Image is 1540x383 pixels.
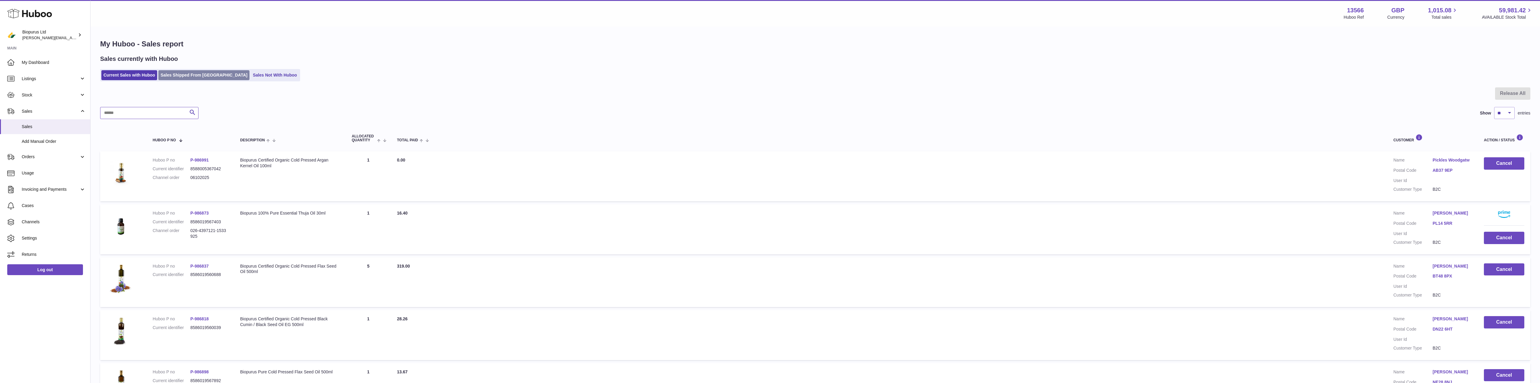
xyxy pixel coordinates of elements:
span: Add Manual Order [22,139,86,144]
dt: Name [1393,369,1433,376]
span: Returns [22,252,86,257]
h2: Sales currently with Huboo [100,55,178,63]
span: 13.67 [397,369,408,374]
span: Cases [22,203,86,209]
a: BT48 8PX [1433,273,1472,279]
div: Biopurus Pure Cold Pressed Flax Seed Oil 500ml [240,369,340,375]
a: PL14 5RR [1433,221,1472,226]
td: 1 [346,204,391,254]
dt: Channel order [153,175,190,181]
button: Cancel [1484,316,1524,328]
a: [PERSON_NAME] [1433,369,1472,375]
span: AVAILABLE Stock Total [1482,14,1533,20]
dt: Postal Code [1393,168,1433,175]
dd: 06102025 [190,175,228,181]
button: Cancel [1484,369,1524,381]
dt: Postal Code [1393,273,1433,281]
dt: Huboo P no [153,263,190,269]
span: Huboo P no [153,138,176,142]
dd: B2C [1433,187,1472,192]
td: 1 [346,151,391,201]
a: 59,981.42 AVAILABLE Stock Total [1482,6,1533,20]
span: [PERSON_NAME][EMAIL_ADDRESS][DOMAIN_NAME] [22,35,121,40]
div: Biopurus 100% Pure Essential Thuja Oil 30ml [240,210,340,216]
span: Channels [22,219,86,225]
span: Description [240,138,265,142]
span: Orders [22,154,79,160]
a: Log out [7,264,83,275]
strong: GBP [1391,6,1404,14]
dt: Name [1393,316,1433,323]
div: Huboo Ref [1344,14,1364,20]
span: Stock [22,92,79,98]
a: P-986818 [190,316,209,321]
dt: Huboo P no [153,157,190,163]
dt: Customer Type [1393,187,1433,192]
div: Action / Status [1484,134,1524,142]
img: primelogo.png [1498,210,1510,218]
img: 135661717146456.jpg [106,210,136,240]
span: ALLOCATED Quantity [352,134,376,142]
a: Sales Not With Huboo [251,70,299,80]
dt: Current identifier [153,166,190,172]
td: 5 [346,257,391,307]
strong: 13566 [1347,6,1364,14]
img: 135661717148105.jpg [106,263,136,294]
dd: 8588005367042 [190,166,228,172]
dt: User Id [1393,178,1433,184]
a: 1,015.08 Total sales [1428,6,1459,20]
dt: Channel order [153,228,190,239]
a: [PERSON_NAME] [1433,263,1472,269]
dd: B2C [1433,240,1472,245]
span: Total sales [1431,14,1458,20]
span: 0.00 [397,158,405,162]
span: 1,015.08 [1428,6,1452,14]
dd: B2C [1433,345,1472,351]
div: Currency [1387,14,1405,20]
img: 135661716565819.jpg [106,157,136,187]
button: Cancel [1484,232,1524,244]
dd: 8586019567403 [190,219,228,225]
span: Settings [22,235,86,241]
a: P-986837 [190,264,209,268]
dt: Name [1393,157,1433,165]
button: Cancel [1484,263,1524,276]
a: P-986898 [190,369,209,374]
span: My Dashboard [22,60,86,65]
dt: Huboo P no [153,316,190,322]
a: Sales Shipped From [GEOGRAPHIC_DATA] [158,70,249,80]
span: Total paid [397,138,418,142]
span: 16.40 [397,211,408,215]
dd: 026-4397121-1533925 [190,228,228,239]
dd: B2C [1433,292,1472,298]
label: Show [1480,110,1491,116]
a: Pickles Woodgatw [1433,157,1472,163]
dt: Name [1393,210,1433,218]
dt: Current identifier [153,272,190,278]
dt: User Id [1393,231,1433,237]
td: 1 [346,310,391,360]
span: 59,981.42 [1499,6,1526,14]
dt: Customer Type [1393,292,1433,298]
button: Cancel [1484,157,1524,170]
dt: User Id [1393,284,1433,289]
a: AB37 9EP [1433,168,1472,173]
dt: Customer Type [1393,345,1433,351]
span: Invoicing and Payments [22,187,79,192]
dd: 8586019560688 [190,272,228,278]
a: Current Sales with Huboo [101,70,157,80]
a: P-986991 [190,158,209,162]
h1: My Huboo - Sales report [100,39,1530,49]
img: peter@biopurus.co.uk [7,30,16,39]
dt: Postal Code [1393,221,1433,228]
a: DN22 6HT [1433,326,1472,332]
span: Usage [22,170,86,176]
div: Biopurus Certified Organic Cold Pressed Argan Kernel Oil 100ml [240,157,340,169]
span: 28.26 [397,316,408,321]
span: Sales [22,124,86,130]
span: Listings [22,76,79,82]
dt: Huboo P no [153,210,190,216]
span: entries [1518,110,1530,116]
dt: Customer Type [1393,240,1433,245]
dt: Name [1393,263,1433,271]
